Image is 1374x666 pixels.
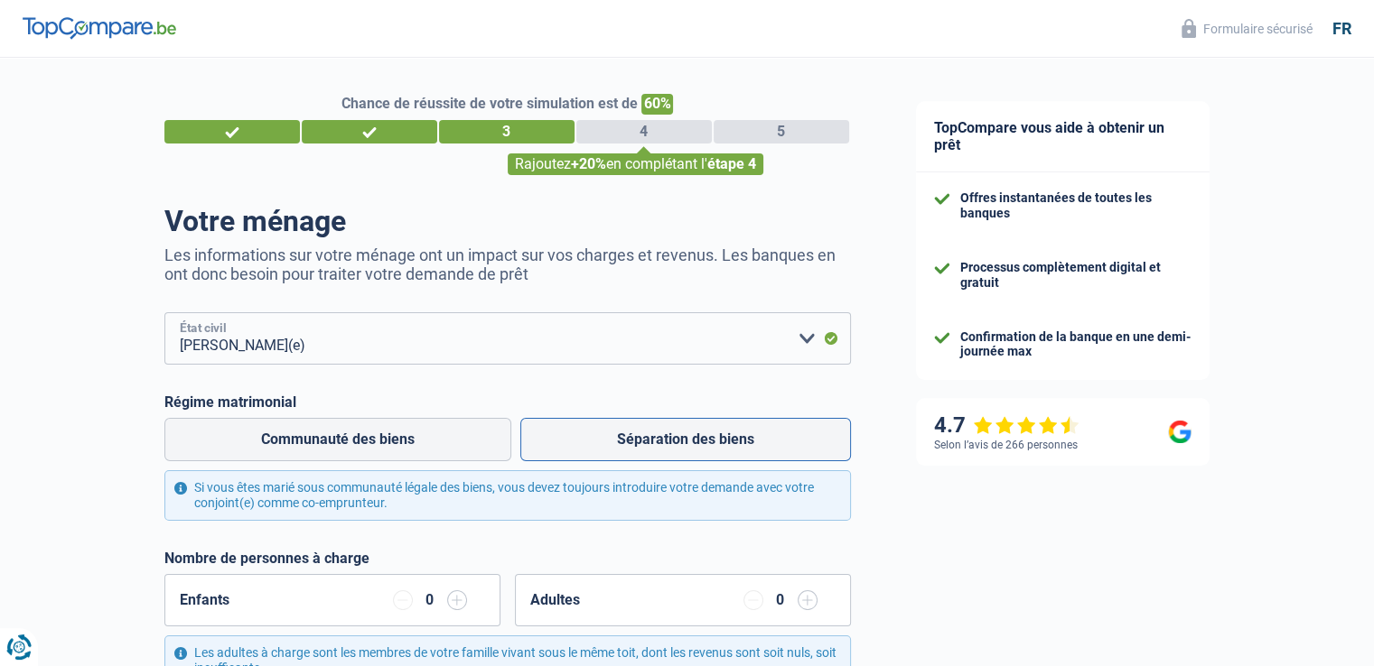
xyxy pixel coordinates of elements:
div: Selon l’avis de 266 personnes [934,439,1078,451]
label: Séparation des biens [520,418,851,461]
div: 3 [439,120,575,143]
div: TopCompare vous aide à obtenir un prêt [916,101,1210,172]
div: 4.7 [934,412,1080,439]
label: Régime matrimonial [164,393,851,411]
div: Rajoutez en complétant l' [508,153,763,175]
div: 5 [714,120,849,143]
img: TopCompare Logo [23,17,176,39]
label: Communauté des biens [164,418,511,461]
div: 0 [772,593,789,607]
div: Processus complètement digital et gratuit [960,260,1192,291]
span: 60% [641,94,673,115]
div: 4 [576,120,712,143]
h1: Votre ménage [164,204,851,238]
button: Formulaire sécurisé [1171,14,1323,43]
span: +20% [571,155,606,172]
div: 2 [302,120,437,143]
span: Chance de réussite de votre simulation est de [341,95,638,112]
div: fr [1332,19,1351,39]
div: 0 [422,593,438,607]
label: Adultes [530,593,580,607]
div: Si vous êtes marié sous communauté légale des biens, vous devez toujours introduire votre demande... [164,470,851,521]
div: Confirmation de la banque en une demi-journée max [960,329,1192,360]
p: Les informations sur votre ménage ont un impact sur vos charges et revenus. Les banques en ont do... [164,245,851,283]
span: étape 4 [707,155,756,172]
label: Nombre de personnes à charge [164,550,369,567]
label: Enfants [180,593,229,607]
div: Offres instantanées de toutes les banques [960,190,1192,221]
div: 1 [164,120,300,143]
